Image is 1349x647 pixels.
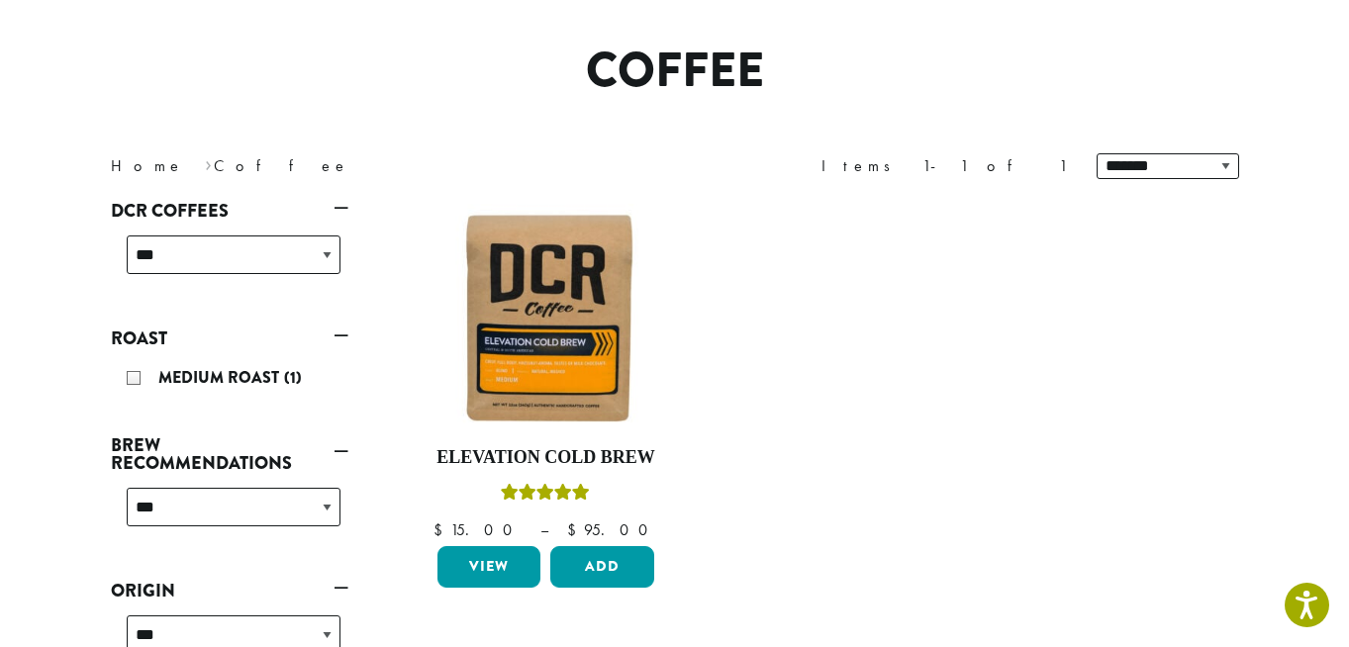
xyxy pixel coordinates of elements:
[111,428,348,480] a: Brew Recommendations
[434,519,522,540] bdi: 15.00
[433,204,660,538] a: Elevation Cold BrewRated 5.00 out of 5
[434,519,450,540] span: $
[540,519,548,540] span: –
[158,366,284,389] span: Medium Roast
[284,366,302,389] span: (1)
[567,519,584,540] span: $
[111,574,348,607] a: Origin
[111,322,348,355] a: Roast
[567,519,657,540] bdi: 95.00
[111,355,348,405] div: Roast
[111,228,348,298] div: DCR Coffees
[550,546,654,588] button: Add
[432,204,659,431] img: Elevation-Cold-Brew-300x300.jpg
[111,194,348,228] a: DCR Coffees
[437,546,541,588] a: View
[821,154,1067,178] div: Items 1-1 of 1
[205,147,212,178] span: ›
[111,480,348,550] div: Brew Recommendations
[111,155,184,176] a: Home
[96,43,1254,100] h1: Coffee
[433,447,660,469] h4: Elevation Cold Brew
[111,154,645,178] nav: Breadcrumb
[501,481,590,510] div: Rated 5.00 out of 5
